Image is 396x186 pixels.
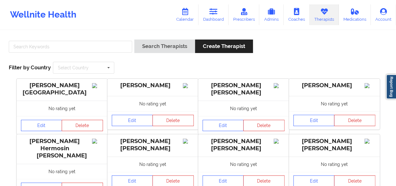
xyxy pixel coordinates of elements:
img: Image%2Fplaceholer-image.png [92,83,103,88]
button: Create Therapist [195,40,253,53]
a: Calendar [172,4,198,25]
a: Dashboard [198,4,229,25]
a: Therapists [310,4,339,25]
img: Image%2Fplaceholer-image.png [183,139,194,144]
div: No rating yet [198,101,289,116]
button: Delete [152,115,194,126]
input: Search Keywords [9,41,132,53]
div: [PERSON_NAME] Hermosin [PERSON_NAME] [21,138,103,159]
div: No rating yet [289,157,380,172]
div: No rating yet [107,157,198,172]
a: Edit [112,115,153,126]
img: Image%2Fplaceholer-image.png [364,83,375,88]
img: Image%2Fplaceholer-image.png [183,83,194,88]
div: No rating yet [198,157,289,172]
a: Edit [21,120,62,131]
a: Account [371,4,396,25]
a: Coaches [284,4,310,25]
a: Edit [203,120,244,131]
div: No rating yet [289,96,380,111]
img: Image%2Fplaceholer-image.png [92,139,103,144]
div: [PERSON_NAME] [GEOGRAPHIC_DATA] [21,82,103,96]
button: Delete [62,120,103,131]
a: Prescribers [229,4,260,25]
div: [PERSON_NAME] [PERSON_NAME] [203,82,285,96]
div: No rating yet [17,164,107,179]
button: Delete [243,120,285,131]
img: Image%2Fplaceholer-image.png [274,139,285,144]
div: [PERSON_NAME] [PERSON_NAME] [293,138,375,152]
img: Image%2Fplaceholer-image.png [274,83,285,88]
div: [PERSON_NAME] [PERSON_NAME] [112,138,194,152]
a: Medications [339,4,371,25]
div: No rating yet [107,96,198,111]
button: Delete [334,115,375,126]
img: Image%2Fplaceholer-image.png [364,139,375,144]
a: Edit [293,115,335,126]
a: Admins [259,4,284,25]
div: No rating yet [17,101,107,116]
a: Report Bug [386,74,396,99]
div: [PERSON_NAME] [PERSON_NAME] [203,138,285,152]
div: Select Country [58,66,89,70]
div: [PERSON_NAME] [112,82,194,89]
button: Search Therapists [134,40,195,53]
div: [PERSON_NAME] [293,82,375,89]
span: Filter by Country [9,64,51,71]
